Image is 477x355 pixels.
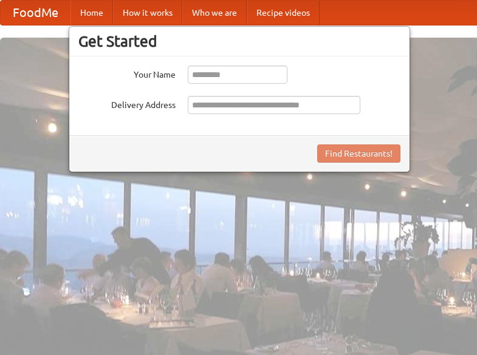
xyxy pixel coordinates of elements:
[78,66,176,81] label: Your Name
[78,32,400,50] h3: Get Started
[1,1,70,25] a: FoodMe
[247,1,320,25] a: Recipe videos
[78,96,176,111] label: Delivery Address
[70,1,113,25] a: Home
[182,1,247,25] a: Who we are
[317,144,400,163] button: Find Restaurants!
[113,1,182,25] a: How it works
